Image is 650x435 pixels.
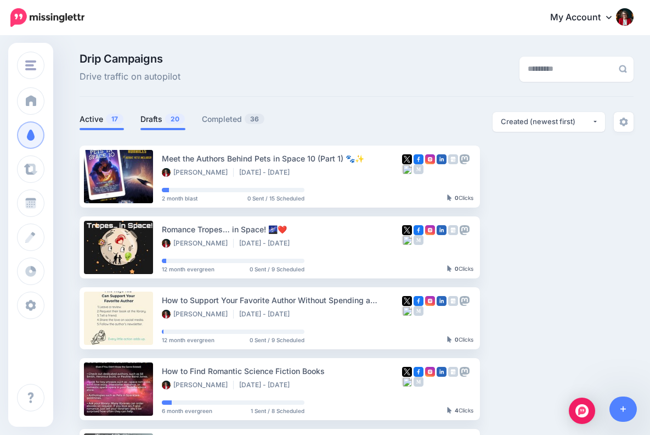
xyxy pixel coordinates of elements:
a: My Account [539,4,634,31]
img: medium-grey-square.png [414,377,423,387]
span: 12 month evergreen [162,337,214,343]
img: mastodon-grey-square.png [460,225,470,235]
img: instagram-square.png [425,367,435,377]
div: Clicks [447,266,473,272]
img: Missinglettr [10,8,84,27]
li: [PERSON_NAME] [162,381,234,389]
img: facebook-square.png [414,296,423,306]
img: google_business-grey-square.png [448,154,458,164]
img: linkedin-square.png [437,154,446,164]
li: [DATE] - [DATE] [239,381,295,389]
img: twitter-square.png [402,296,412,306]
img: linkedin-square.png [437,225,446,235]
img: bluesky-grey-square.png [402,377,412,387]
img: instagram-square.png [425,154,435,164]
img: facebook-square.png [414,154,423,164]
img: pointer-grey-darker.png [447,407,452,414]
span: 0 Sent / 15 Scheduled [247,196,304,201]
div: Meet the Authors Behind Pets in Space 10 (Part 1) 🐾✨ [162,152,402,165]
img: linkedin-square.png [437,296,446,306]
span: 20 [165,114,185,124]
img: twitter-square.png [402,225,412,235]
img: settings-grey.png [619,118,628,126]
img: bluesky-grey-square.png [402,164,412,174]
img: bluesky-grey-square.png [402,235,412,245]
span: 36 [245,114,264,124]
li: [DATE] - [DATE] [239,239,295,248]
a: Drafts20 [140,113,185,126]
span: 2 month blast [162,196,197,201]
img: search-grey-6.png [619,65,627,73]
span: 1 Sent / 8 Scheduled [251,408,304,414]
li: [DATE] - [DATE] [239,310,295,319]
div: Open Intercom Messenger [569,398,595,424]
b: 0 [455,336,459,343]
img: instagram-square.png [425,296,435,306]
b: 0 [455,265,459,272]
img: facebook-square.png [414,225,423,235]
img: pointer-grey-darker.png [447,265,452,272]
img: mastodon-grey-square.png [460,367,470,377]
img: google_business-grey-square.png [448,296,458,306]
button: Created (newest first) [493,112,605,132]
img: google_business-grey-square.png [448,367,458,377]
span: 12 month evergreen [162,266,214,272]
div: How to Find Romantic Science Fiction Books [162,365,402,377]
div: Clicks [447,408,473,414]
div: Clicks [447,195,473,202]
span: Drip Campaigns [80,53,180,64]
a: Completed36 [202,113,265,126]
img: instagram-square.png [425,225,435,235]
img: twitter-square.png [402,367,412,377]
img: mastodon-grey-square.png [460,154,470,164]
img: twitter-square.png [402,154,412,164]
b: 0 [455,194,459,201]
img: pointer-grey-darker.png [447,336,452,343]
span: 0 Sent / 9 Scheduled [250,266,304,272]
li: [PERSON_NAME] [162,168,234,177]
span: 17 [106,114,123,124]
div: Created (newest first) [501,116,592,127]
li: [DATE] - [DATE] [239,168,295,177]
div: How to Support Your Favorite Author Without Spending a [PERSON_NAME] 💌 [162,294,402,306]
span: 6 month evergreen [162,408,212,414]
img: medium-grey-square.png [414,164,423,174]
img: bluesky-grey-square.png [402,306,412,316]
span: Drive traffic on autopilot [80,70,180,84]
span: 0 Sent / 9 Scheduled [250,337,304,343]
img: medium-grey-square.png [414,235,423,245]
b: 4 [455,407,459,414]
img: google_business-grey-square.png [448,225,458,235]
img: menu.png [25,60,36,70]
img: linkedin-square.png [437,367,446,377]
img: facebook-square.png [414,367,423,377]
li: [PERSON_NAME] [162,239,234,248]
div: Clicks [447,337,473,343]
img: medium-grey-square.png [414,306,423,316]
a: Active17 [80,113,124,126]
div: Romance Tropes… in Space! 🌌❤️ [162,223,402,236]
img: mastodon-grey-square.png [460,296,470,306]
li: [PERSON_NAME] [162,310,234,319]
img: pointer-grey-darker.png [447,194,452,201]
